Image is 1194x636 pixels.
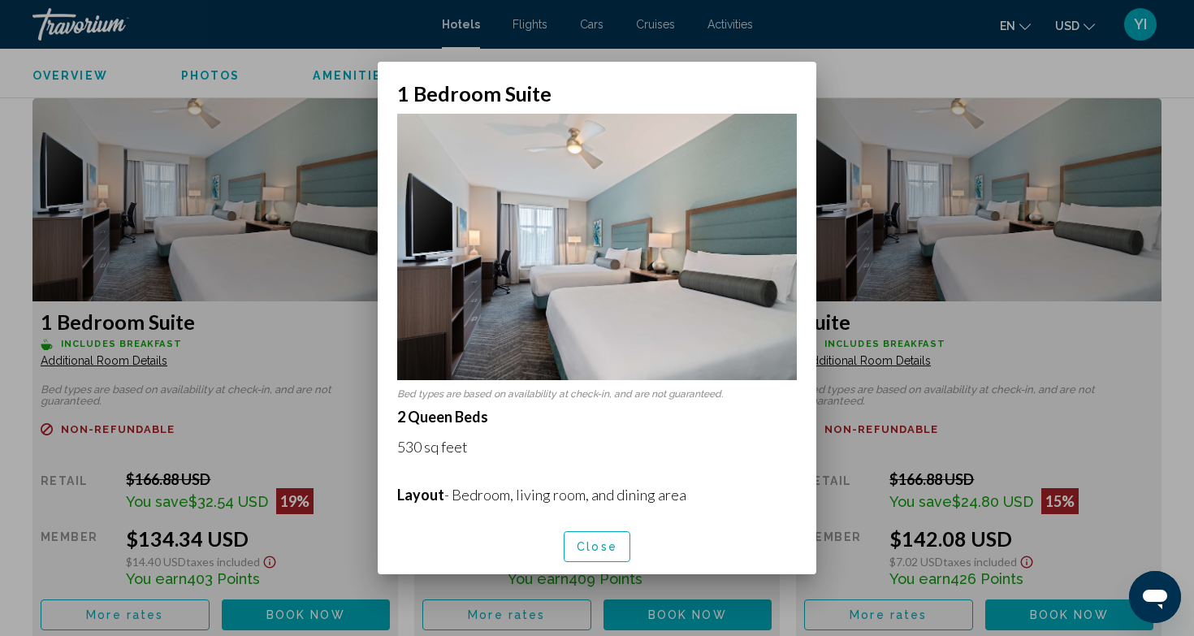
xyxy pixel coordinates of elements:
[397,438,797,456] p: 530 sq feet
[564,531,630,561] button: Close
[397,388,797,400] p: Bed types are based on availability at check-in, and are not guaranteed.
[397,516,494,534] b: Entertainment
[397,486,797,504] p: - Bedroom, living room, and dining area
[577,541,617,554] span: Close
[1129,571,1181,623] iframe: Button to launch messaging window
[397,486,444,504] b: Layout
[397,114,797,380] img: 0b6b6014-7a85-47db-9aa6-f5030ad97045.jpeg
[397,408,488,426] strong: 2 Queen Beds
[397,81,797,106] h2: 1 Bedroom Suite
[397,516,797,534] p: - 55-inch flat-screen TV with satellite channels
